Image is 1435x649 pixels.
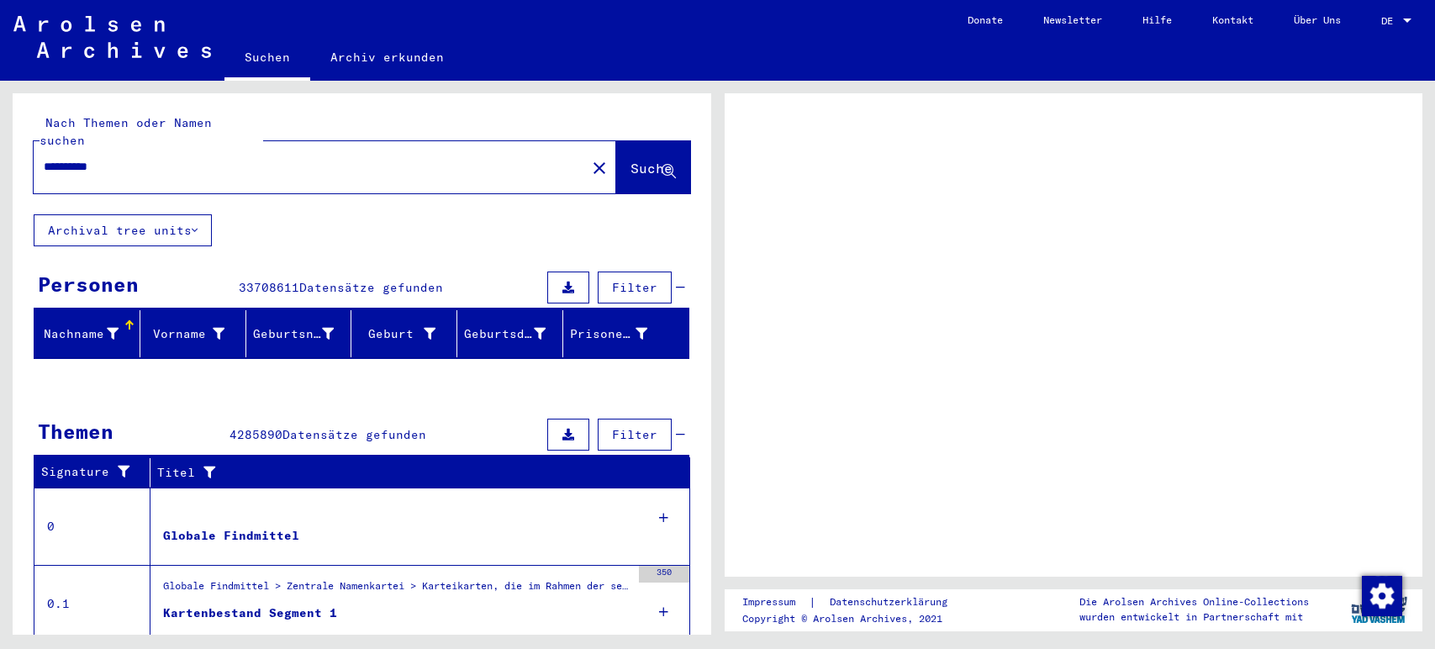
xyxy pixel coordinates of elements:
[163,527,299,545] div: Globale Findmittel
[816,594,968,611] a: Datenschutzerklärung
[34,488,150,565] td: 0
[616,141,690,193] button: Suche
[253,320,356,347] div: Geburtsname
[612,427,657,442] span: Filter
[41,325,119,343] div: Nachname
[358,325,435,343] div: Geburt‏
[13,16,211,58] img: Arolsen_neg.svg
[1362,576,1402,616] img: Zustimmung ändern
[630,160,673,177] span: Suche
[598,272,672,303] button: Filter
[742,594,809,611] a: Impressum
[742,611,968,626] p: Copyright © Arolsen Archives, 2021
[583,150,616,184] button: Clear
[282,427,426,442] span: Datensätze gefunden
[40,115,212,148] mat-label: Nach Themen oder Namen suchen
[163,578,630,602] div: Globale Findmittel > Zentrale Namenkartei > Karteikarten, die im Rahmen der sequentiellen Massend...
[570,320,668,347] div: Prisoner #
[163,604,337,622] div: Kartenbestand Segment 1
[147,325,224,343] div: Vorname
[589,158,609,178] mat-icon: close
[246,310,352,357] mat-header-cell: Geburtsname
[612,280,657,295] span: Filter
[358,320,456,347] div: Geburt‏
[34,310,140,357] mat-header-cell: Nachname
[41,463,137,481] div: Signature
[351,310,457,357] mat-header-cell: Geburt‏
[34,214,212,246] button: Archival tree units
[299,280,443,295] span: Datensätze gefunden
[464,325,546,343] div: Geburtsdatum
[239,280,299,295] span: 33708611
[570,325,647,343] div: Prisoner #
[147,320,245,347] div: Vorname
[41,320,140,347] div: Nachname
[38,269,139,299] div: Personen
[224,37,310,81] a: Suchen
[563,310,688,357] mat-header-cell: Prisoner #
[38,416,113,446] div: Themen
[598,419,672,451] button: Filter
[253,325,335,343] div: Geburtsname
[157,459,673,486] div: Titel
[742,594,968,611] div: |
[464,320,567,347] div: Geburtsdatum
[1348,588,1411,631] img: yv_logo.png
[34,565,150,642] td: 0.1
[310,37,464,77] a: Archiv erkunden
[140,310,246,357] mat-header-cell: Vorname
[457,310,563,357] mat-header-cell: Geburtsdatum
[157,464,657,482] div: Titel
[1079,594,1309,609] p: Die Arolsen Archives Online-Collections
[1381,15,1400,27] span: DE
[229,427,282,442] span: 4285890
[1079,609,1309,625] p: wurden entwickelt in Partnerschaft mit
[639,566,689,583] div: 350
[41,459,154,486] div: Signature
